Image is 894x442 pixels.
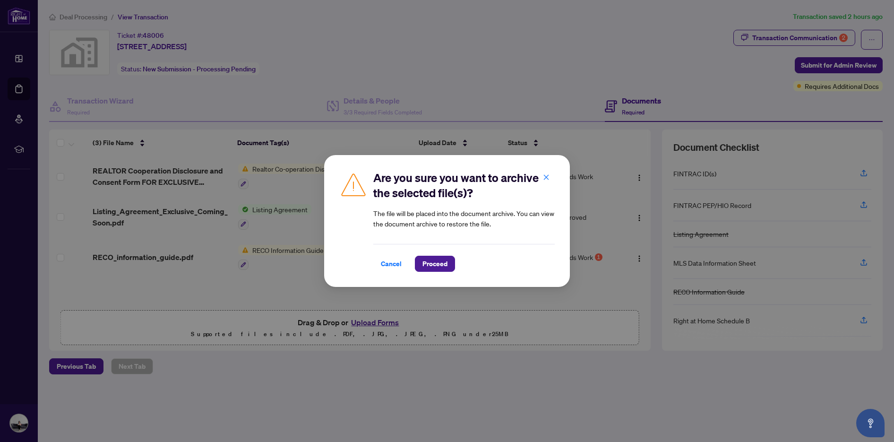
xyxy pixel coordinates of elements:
[543,174,550,181] span: close
[422,256,447,271] span: Proceed
[373,170,555,200] h2: Are you sure you want to archive the selected file(s)?
[856,409,885,437] button: Open asap
[373,208,555,229] article: The file will be placed into the document archive. You can view the document archive to restore t...
[373,256,409,272] button: Cancel
[339,170,368,199] img: Caution Icon
[415,256,455,272] button: Proceed
[381,256,402,271] span: Cancel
